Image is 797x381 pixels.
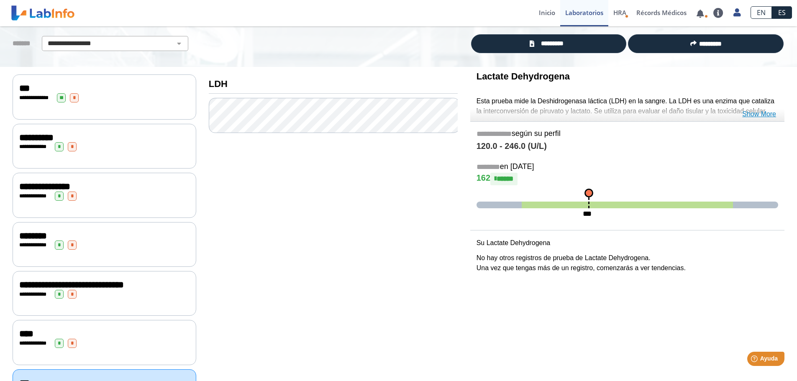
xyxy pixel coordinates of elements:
a: EN [751,6,772,19]
a: ES [772,6,792,19]
span: HRA [613,8,626,17]
iframe: Help widget launcher [723,348,788,372]
b: Lactate Dehydrogena [477,71,570,82]
a: Show More [742,109,776,119]
h5: según su perfil [477,129,778,139]
h4: 120.0 - 246.0 (U/L) [477,141,778,151]
p: Su Lactate Dehydrogena [477,238,778,248]
b: LDH [209,79,228,89]
h4: 162 [477,173,778,185]
h5: en [DATE] [477,162,778,172]
p: Esta prueba mide la Deshidrogenasa láctica (LDH) en la sangre. La LDH es una enzima que cataliza ... [477,96,778,116]
p: No hay otros registros de prueba de Lactate Dehydrogena. Una vez que tengas más de un registro, c... [477,253,778,273]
